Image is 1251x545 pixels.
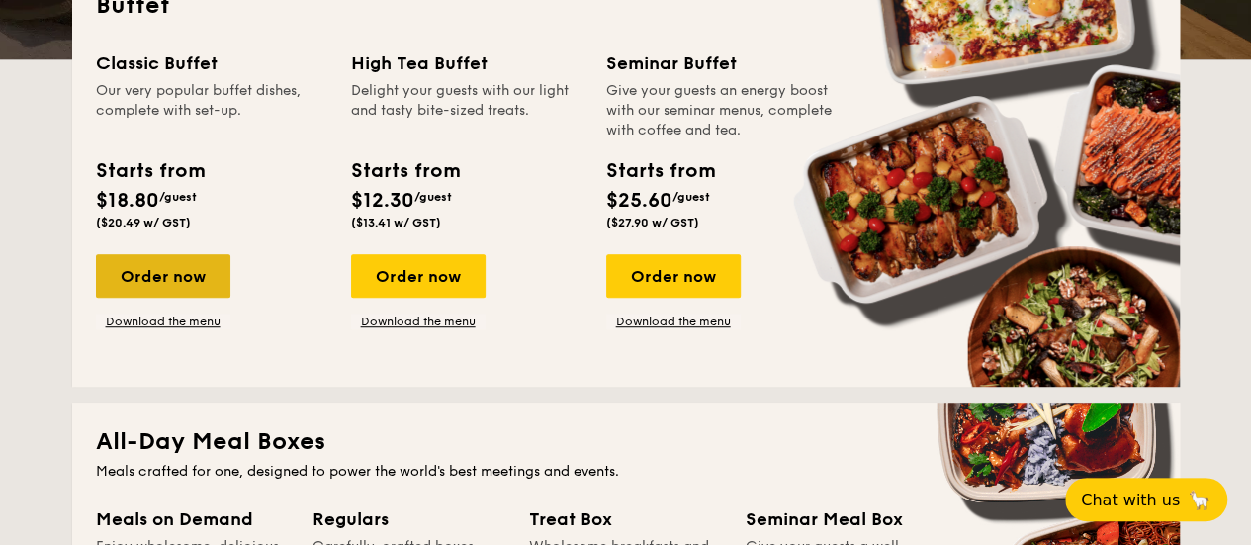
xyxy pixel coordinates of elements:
[96,81,327,140] div: Our very popular buffet dishes, complete with set-up.
[606,156,714,186] div: Starts from
[96,156,204,186] div: Starts from
[606,314,741,329] a: Download the menu
[159,190,197,204] span: /guest
[414,190,452,204] span: /guest
[96,426,1156,458] h2: All-Day Meal Boxes
[1081,491,1180,509] span: Chat with us
[351,314,486,329] a: Download the menu
[1188,489,1211,511] span: 🦙
[96,216,191,229] span: ($20.49 w/ GST)
[96,49,327,77] div: Classic Buffet
[606,81,838,140] div: Give your guests an energy boost with our seminar menus, complete with coffee and tea.
[351,216,441,229] span: ($13.41 w/ GST)
[351,254,486,298] div: Order now
[1065,478,1227,521] button: Chat with us🦙
[313,505,505,533] div: Regulars
[606,216,699,229] span: ($27.90 w/ GST)
[351,81,582,140] div: Delight your guests with our light and tasty bite-sized treats.
[606,254,741,298] div: Order now
[351,189,414,213] span: $12.30
[96,314,230,329] a: Download the menu
[606,49,838,77] div: Seminar Buffet
[96,505,289,533] div: Meals on Demand
[746,505,938,533] div: Seminar Meal Box
[96,254,230,298] div: Order now
[96,462,1156,482] div: Meals crafted for one, designed to power the world's best meetings and events.
[529,505,722,533] div: Treat Box
[351,49,582,77] div: High Tea Buffet
[351,156,459,186] div: Starts from
[606,189,672,213] span: $25.60
[672,190,710,204] span: /guest
[96,189,159,213] span: $18.80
